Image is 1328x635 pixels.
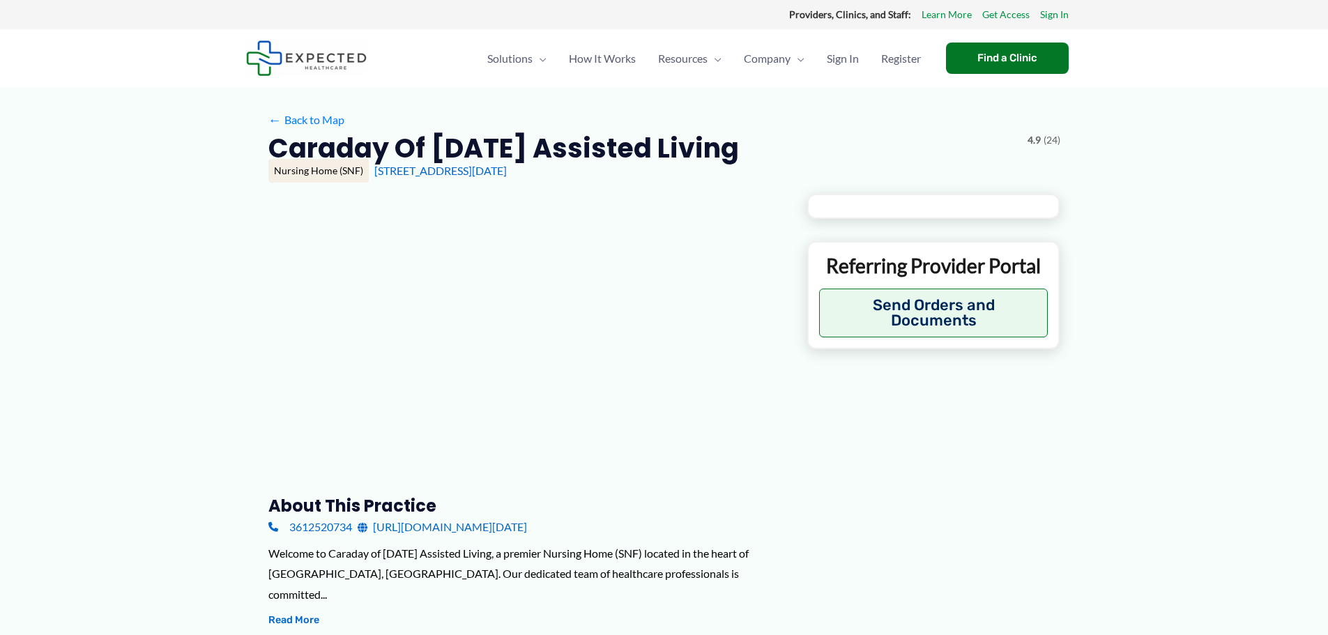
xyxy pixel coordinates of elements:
[789,8,911,20] strong: Providers, Clinics, and Staff:
[870,34,932,83] a: Register
[268,131,739,165] h2: Caraday of [DATE] Assisted Living
[922,6,972,24] a: Learn More
[487,34,533,83] span: Solutions
[268,109,344,130] a: ←Back to Map
[268,113,282,126] span: ←
[268,543,785,605] div: Welcome to Caraday of [DATE] Assisted Living, a premier Nursing Home (SNF) located in the heart o...
[744,34,791,83] span: Company
[791,34,804,83] span: Menu Toggle
[881,34,921,83] span: Register
[569,34,636,83] span: How It Works
[558,34,647,83] a: How It Works
[358,517,527,537] a: [URL][DOMAIN_NAME][DATE]
[268,495,785,517] h3: About this practice
[647,34,733,83] a: ResourcesMenu Toggle
[1040,6,1069,24] a: Sign In
[658,34,708,83] span: Resources
[268,159,369,183] div: Nursing Home (SNF)
[816,34,870,83] a: Sign In
[1028,131,1041,149] span: 4.9
[476,34,932,83] nav: Primary Site Navigation
[246,40,367,76] img: Expected Healthcare Logo - side, dark font, small
[946,43,1069,74] a: Find a Clinic
[1044,131,1060,149] span: (24)
[374,164,507,177] a: [STREET_ADDRESS][DATE]
[476,34,558,83] a: SolutionsMenu Toggle
[819,289,1048,337] button: Send Orders and Documents
[819,253,1048,278] p: Referring Provider Portal
[533,34,547,83] span: Menu Toggle
[827,34,859,83] span: Sign In
[268,612,319,629] button: Read More
[708,34,722,83] span: Menu Toggle
[733,34,816,83] a: CompanyMenu Toggle
[268,517,352,537] a: 3612520734
[982,6,1030,24] a: Get Access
